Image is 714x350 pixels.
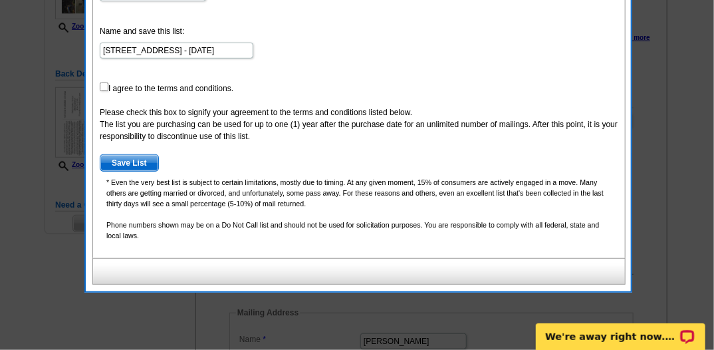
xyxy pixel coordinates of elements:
[527,308,714,350] iframe: LiveChat chat widget
[100,25,184,37] label: Name and save this list:
[100,154,159,172] button: Save List
[100,220,618,241] p: Phone numbers shown may be on a Do Not Call list and should not be used for solicitation purposes...
[100,155,158,171] span: Save List
[100,106,618,142] div: Please check this box to signify your agreement to the terms and conditions listed below. The lis...
[100,177,618,209] p: * Even the very best list is subject to certain limitations, mostly due to timing. At any given m...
